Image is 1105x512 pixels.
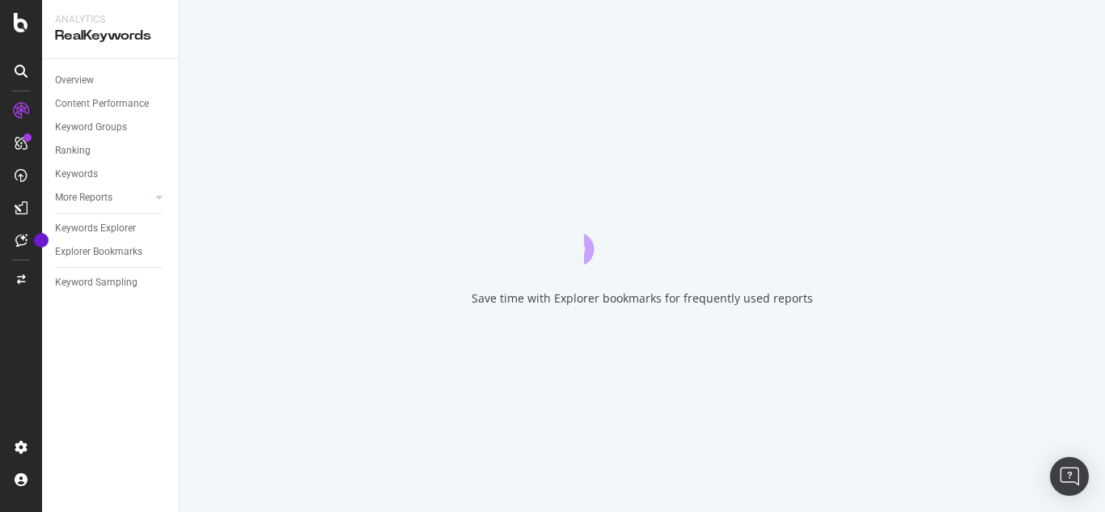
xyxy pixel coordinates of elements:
[55,72,94,89] div: Overview
[55,119,127,136] div: Keyword Groups
[55,243,142,260] div: Explorer Bookmarks
[55,166,167,183] a: Keywords
[472,290,813,307] div: Save time with Explorer bookmarks for frequently used reports
[55,95,149,112] div: Content Performance
[55,13,166,27] div: Analytics
[55,243,167,260] a: Explorer Bookmarks
[55,220,136,237] div: Keywords Explorer
[55,220,167,237] a: Keywords Explorer
[55,274,167,291] a: Keyword Sampling
[55,189,112,206] div: More Reports
[55,142,167,159] a: Ranking
[55,189,151,206] a: More Reports
[55,27,166,45] div: RealKeywords
[55,119,167,136] a: Keyword Groups
[55,166,98,183] div: Keywords
[55,72,167,89] a: Overview
[55,274,138,291] div: Keyword Sampling
[1050,457,1089,496] div: Open Intercom Messenger
[584,206,701,264] div: animation
[55,95,167,112] a: Content Performance
[34,233,49,248] div: Tooltip anchor
[55,142,91,159] div: Ranking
